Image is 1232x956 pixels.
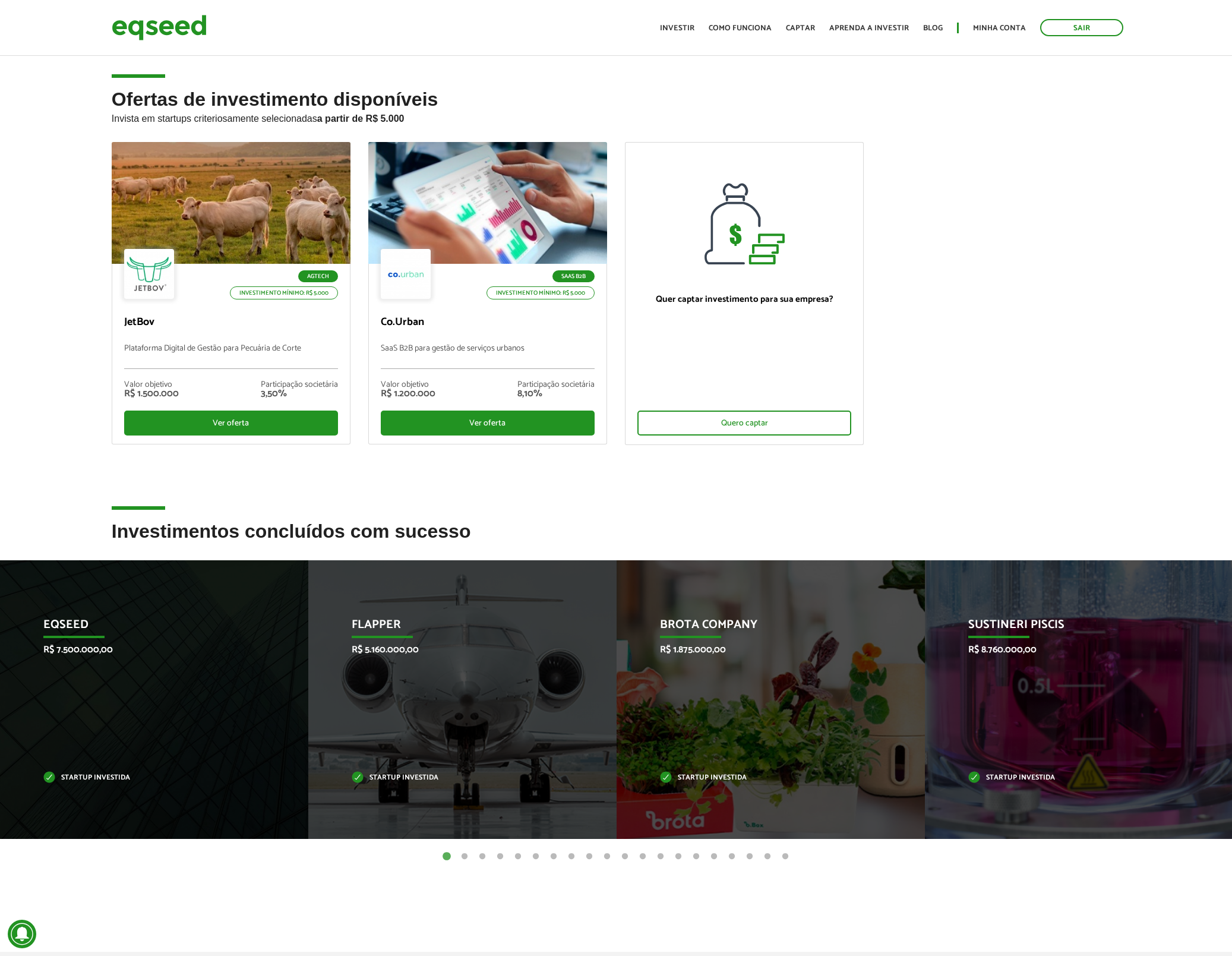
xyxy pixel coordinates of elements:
div: Participação societária [517,381,595,389]
button: 6 of 20 [530,851,542,863]
p: Startup investida [43,775,247,781]
a: Sair [1040,19,1123,36]
a: Aprenda a investir [829,24,909,32]
div: R$ 1.500.000 [124,389,179,399]
p: EqSeed [43,618,247,638]
p: Plataforma Digital de Gestão para Pecuária de Corte [124,344,338,369]
a: Blog [923,24,943,32]
button: 3 of 20 [476,851,488,863]
h2: Ofertas de investimento disponíveis [112,89,1120,142]
p: Investimento mínimo: R$ 5.000 [230,286,338,299]
a: SaaS B2B Investimento mínimo: R$ 5.000 Co.Urban SaaS B2B para gestão de serviços urbanos Valor ob... [368,142,607,444]
p: Startup investida [352,775,555,781]
button: 16 of 20 [708,851,720,863]
h2: Investimentos concluídos com sucesso [112,521,1120,560]
div: Quero captar [637,411,851,436]
p: Co.Urban [381,316,595,329]
div: 8,10% [517,389,595,399]
p: SaaS B2B para gestão de serviços urbanos [381,344,595,369]
p: R$ 1.875.000,00 [660,644,863,655]
button: 2 of 20 [459,851,470,863]
p: Sustineri Piscis [968,618,1171,638]
button: 11 of 20 [619,851,631,863]
div: Valor objetivo [124,381,179,389]
button: 9 of 20 [583,851,595,863]
a: Captar [786,24,815,32]
button: 1 of 20 [441,851,453,863]
button: 4 of 20 [494,851,506,863]
button: 20 of 20 [779,851,791,863]
strong: a partir de R$ 5.000 [317,113,405,124]
button: 5 of 20 [512,851,524,863]
div: R$ 1.200.000 [381,389,435,399]
p: Agtech [298,270,338,282]
p: JetBov [124,316,338,329]
p: R$ 5.160.000,00 [352,644,555,655]
p: SaaS B2B [552,270,595,282]
button: 18 of 20 [744,851,756,863]
p: Brota Company [660,618,863,638]
p: R$ 7.500.000,00 [43,644,247,655]
button: 15 of 20 [690,851,702,863]
button: 12 of 20 [637,851,649,863]
a: Agtech Investimento mínimo: R$ 5.000 JetBov Plataforma Digital de Gestão para Pecuária de Corte V... [112,142,350,444]
div: 3,50% [261,389,338,399]
div: Ver oferta [124,411,338,436]
div: Participação societária [261,381,338,389]
div: Valor objetivo [381,381,435,389]
p: Startup investida [660,775,863,781]
button: 19 of 20 [762,851,773,863]
a: Quer captar investimento para sua empresa? Quero captar [625,142,864,445]
p: Quer captar investimento para sua empresa? [637,294,851,305]
p: Flapper [352,618,555,638]
button: 14 of 20 [672,851,684,863]
div: Ver oferta [381,411,595,436]
a: Minha conta [973,24,1026,32]
button: 13 of 20 [655,851,666,863]
button: 17 of 20 [726,851,738,863]
p: Startup investida [968,775,1171,781]
p: R$ 8.760.000,00 [968,644,1171,655]
button: 7 of 20 [548,851,560,863]
a: Como funciona [709,24,772,32]
p: Invista em startups criteriosamente selecionadas [112,110,1120,124]
img: EqSeed [112,12,207,43]
p: Investimento mínimo: R$ 5.000 [487,286,595,299]
button: 8 of 20 [566,851,577,863]
button: 10 of 20 [601,851,613,863]
a: Investir [660,24,694,32]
